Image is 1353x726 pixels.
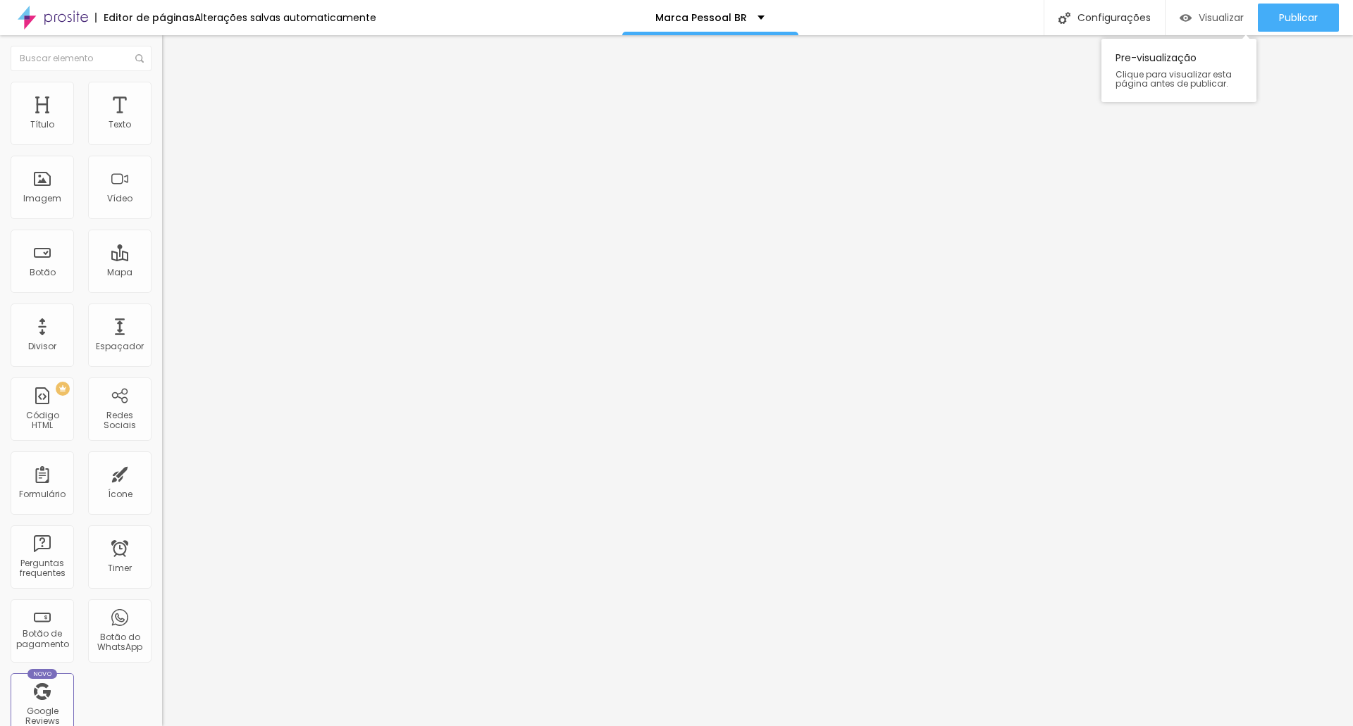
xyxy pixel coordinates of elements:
input: Buscar elemento [11,46,152,71]
iframe: Editor [162,35,1353,726]
div: Redes Sociais [92,411,147,431]
div: Ícone [108,489,132,499]
div: Mapa [107,268,132,277]
div: Timer [108,563,132,573]
button: Visualizar [1166,4,1258,32]
div: Vídeo [107,194,132,204]
div: Alterações salvas automaticamente [194,13,376,23]
span: Clique para visualizar esta página antes de publicar. [1116,70,1242,88]
div: Novo [27,669,58,679]
div: Perguntas frequentes [14,558,70,579]
div: Formulário [19,489,66,499]
div: Pre-visualização [1101,39,1256,102]
div: Editor de páginas [95,13,194,23]
img: view-1.svg [1180,12,1192,24]
div: Título [30,120,54,130]
button: Publicar [1258,4,1339,32]
div: Espaçador [96,342,144,351]
div: Divisor [28,342,56,351]
div: Texto [109,120,131,130]
span: Visualizar [1199,12,1244,23]
div: Imagem [23,194,61,204]
div: Botão do WhatsApp [92,632,147,653]
div: Botão de pagamento [14,629,70,649]
div: Código HTML [14,411,70,431]
p: Marca Pessoal BR [655,13,747,23]
span: Publicar [1279,12,1318,23]
img: Icone [135,54,144,63]
img: Icone [1058,12,1070,24]
div: Botão [30,268,56,277]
